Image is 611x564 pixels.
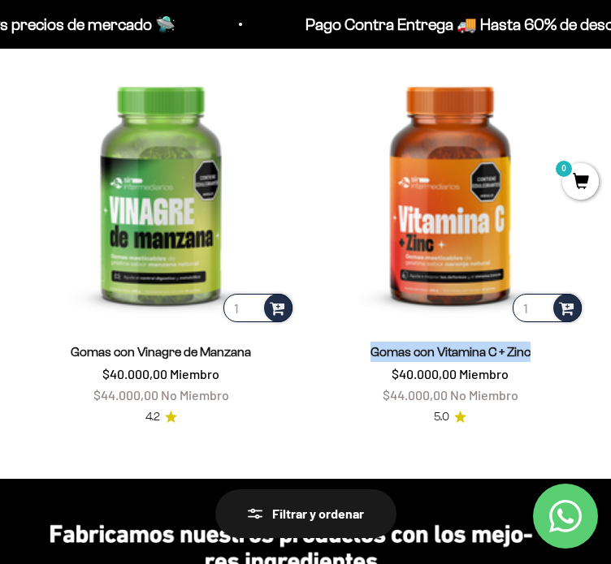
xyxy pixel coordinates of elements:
[370,345,531,359] a: Gomas con Vitamina C + Zinc
[248,503,364,524] div: Filtrar y ordenar
[170,366,219,381] span: Miembro
[383,387,448,403] span: $44.000,00
[145,408,177,426] a: 4.24.2 de 5.0 estrellas
[93,387,158,403] span: $44.000,00
[459,366,509,381] span: Miembro
[434,408,449,426] span: 5.0
[215,489,396,538] button: Filtrar y ordenar
[71,345,251,359] a: Gomas con Vinagre de Manzana
[554,159,574,179] mark: 0
[434,408,466,426] a: 5.05.0 de 5.0 estrellas
[392,366,457,381] span: $40.000,00
[145,408,160,426] span: 4.2
[450,387,518,403] span: No Miembro
[102,366,167,381] span: $40.000,00
[161,387,229,403] span: No Miembro
[562,174,599,192] a: 0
